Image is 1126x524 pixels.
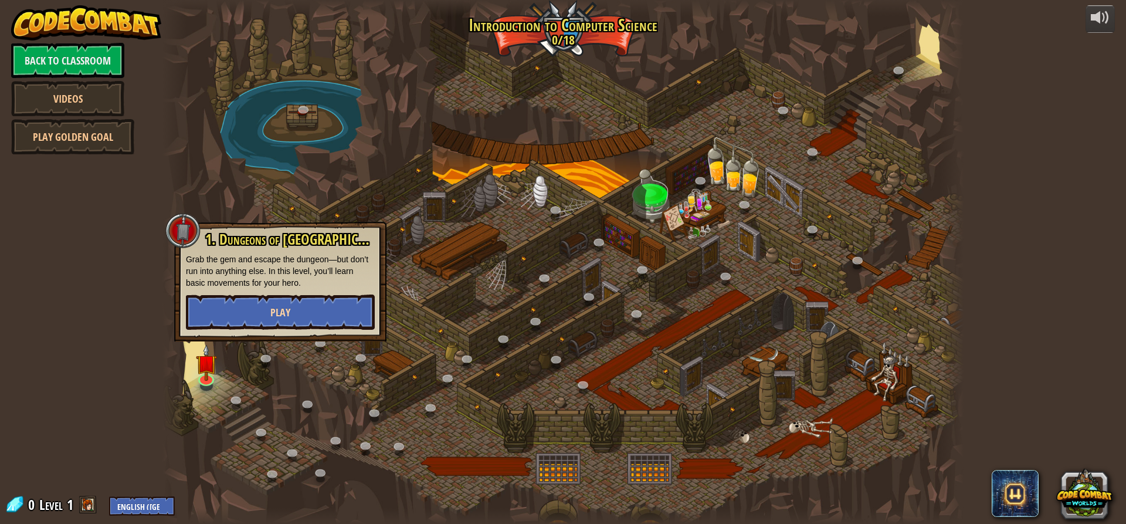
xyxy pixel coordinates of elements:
a: Back to Classroom [11,43,124,78]
span: 1. Dungeons of [GEOGRAPHIC_DATA] [205,229,396,249]
span: Play [270,305,290,320]
a: Play Golden Goal [11,119,134,154]
button: Play [186,295,375,330]
span: 1 [67,495,73,514]
img: level-banner-unstarted.png [196,344,217,381]
p: Grab the gem and escape the dungeon—but don’t run into anything else. In this level, you’ll learn... [186,253,375,289]
a: Videos [11,81,124,116]
span: Level [39,495,63,515]
img: CodeCombat - Learn how to code by playing a game [11,5,161,40]
button: Adjust volume [1086,5,1115,33]
span: 0 [28,495,38,514]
